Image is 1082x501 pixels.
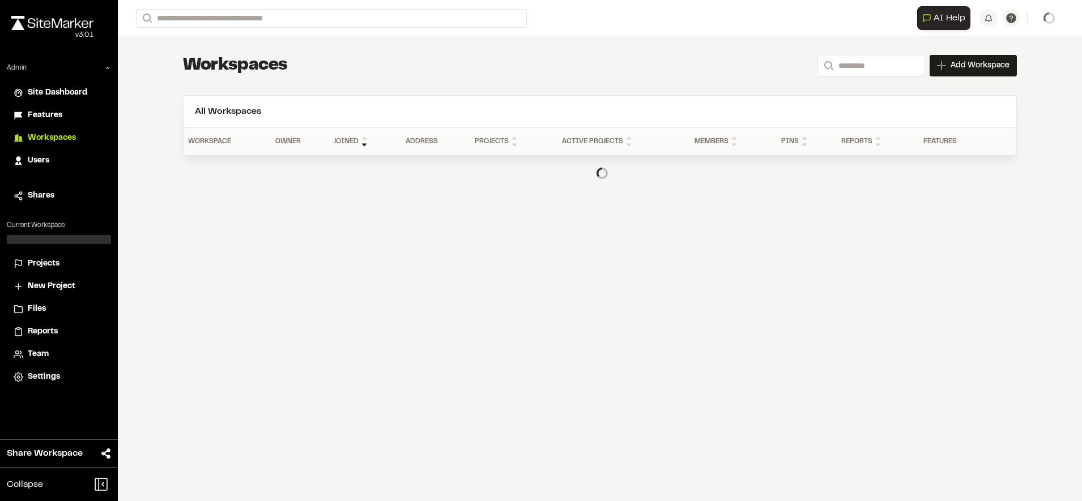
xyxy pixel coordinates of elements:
a: Workspaces [14,132,104,144]
div: Active Projects [562,135,685,148]
a: New Project [14,280,104,293]
div: Address [406,136,466,147]
div: Projects [475,135,553,148]
div: Joined [333,135,397,148]
a: Settings [14,371,104,383]
h1: Workspaces [183,54,288,77]
a: Team [14,348,104,361]
p: Current Workspace [7,220,111,230]
a: Projects [14,258,104,270]
button: Search [817,55,838,76]
span: Reports [28,326,58,338]
span: Collapse [7,478,43,491]
a: Files [14,303,104,315]
span: Users [28,155,49,167]
div: Reports [841,135,914,148]
div: Open AI Assistant [917,6,975,30]
div: Workspace [188,136,266,147]
span: Add Workspace [951,60,1009,71]
a: Users [14,155,104,167]
h2: All Workspaces [195,105,1005,118]
span: Team [28,348,49,361]
span: Workspaces [28,132,76,144]
span: Features [28,109,62,122]
p: Admin [7,63,27,73]
span: Share Workspace [7,447,83,460]
a: Reports [14,326,104,338]
div: Oh geez...please don't... [11,30,93,40]
button: Open AI Assistant [917,6,970,30]
span: Settings [28,371,60,383]
span: Projects [28,258,59,270]
div: Members [695,135,773,148]
span: New Project [28,280,75,293]
div: Owner [275,136,324,147]
a: Shares [14,190,104,202]
img: rebrand.png [11,16,93,30]
div: Features [923,136,985,147]
a: Site Dashboard [14,87,104,99]
span: Files [28,303,46,315]
span: Shares [28,190,54,202]
button: Search [136,9,156,28]
div: Pins [781,135,832,148]
span: AI Help [934,11,965,25]
a: Features [14,109,104,122]
span: Site Dashboard [28,87,87,99]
